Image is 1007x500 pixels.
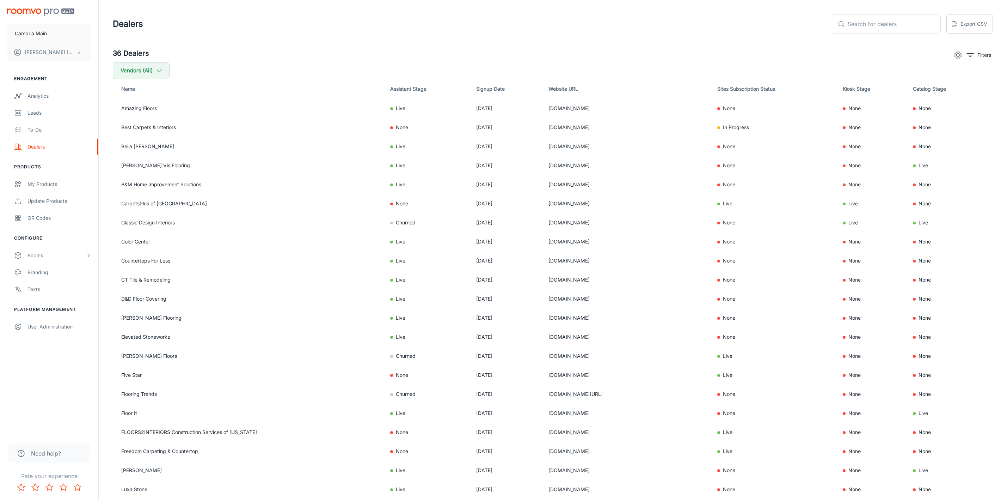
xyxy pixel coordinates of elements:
[837,137,907,156] td: None
[113,62,170,79] button: Vendors (All)
[977,51,991,59] p: Filters
[113,423,385,442] td: FLOORS2INTERIORS Construction Services of [US_STATE]
[385,175,471,194] td: Live
[385,347,471,366] td: Churned
[385,251,471,270] td: Live
[27,214,91,222] div: QR Codes
[712,156,837,175] td: None
[543,327,712,347] td: [DOMAIN_NAME]
[543,480,712,499] td: [DOMAIN_NAME]
[385,137,471,156] td: Live
[113,461,385,480] td: [PERSON_NAME]
[385,232,471,251] td: Live
[385,461,471,480] td: Live
[907,327,993,347] td: None
[543,289,712,308] td: [DOMAIN_NAME]
[837,308,907,327] td: None
[712,270,837,289] td: None
[543,213,712,232] td: [DOMAIN_NAME]
[543,99,712,118] td: [DOMAIN_NAME]
[951,48,965,62] button: settings
[543,118,712,137] td: [DOMAIN_NAME]
[471,270,543,289] td: [DATE]
[113,480,385,499] td: Luxa Stone
[385,99,471,118] td: Live
[712,423,837,442] td: Live
[907,480,993,499] td: None
[837,232,907,251] td: None
[837,194,907,213] td: Live
[907,79,993,99] th: Catalog Stage
[385,118,471,137] td: None
[837,156,907,175] td: None
[113,270,385,289] td: CT Tile & Remodeling
[471,79,543,99] th: Signup Date
[712,480,837,499] td: None
[471,366,543,385] td: [DATE]
[837,461,907,480] td: None
[543,461,712,480] td: [DOMAIN_NAME]
[907,156,993,175] td: Live
[27,180,91,188] div: My Products
[28,480,42,494] button: Rate 2 star
[385,366,471,385] td: None
[471,232,543,251] td: [DATE]
[907,461,993,480] td: Live
[471,308,543,327] td: [DATE]
[907,347,993,366] td: None
[471,461,543,480] td: [DATE]
[385,423,471,442] td: None
[946,14,993,34] button: Export CSV
[56,480,70,494] button: Rate 4 star
[471,175,543,194] td: [DATE]
[837,99,907,118] td: None
[385,194,471,213] td: None
[837,213,907,232] td: Live
[712,118,837,137] td: In Progress
[837,270,907,289] td: None
[113,79,385,99] th: Name
[471,156,543,175] td: [DATE]
[385,289,471,308] td: Live
[837,79,907,99] th: Kiosk Stage
[837,423,907,442] td: None
[907,213,993,232] td: Live
[907,289,993,308] td: None
[907,175,993,194] td: None
[543,232,712,251] td: [DOMAIN_NAME]
[837,251,907,270] td: None
[113,213,385,232] td: Classic Design Interiors
[543,137,712,156] td: [DOMAIN_NAME]
[712,327,837,347] td: None
[385,385,471,404] td: Churned
[27,126,91,134] div: To-do
[471,99,543,118] td: [DATE]
[543,270,712,289] td: [DOMAIN_NAME]
[113,385,385,404] td: Flooring Trends
[543,175,712,194] td: [DOMAIN_NAME]
[543,442,712,461] td: [DOMAIN_NAME]
[907,308,993,327] td: None
[712,79,837,99] th: Sites Subscription Status
[385,480,471,499] td: Live
[965,49,993,61] button: filter
[712,175,837,194] td: None
[471,251,543,270] td: [DATE]
[907,404,993,423] td: Live
[837,118,907,137] td: None
[712,404,837,423] td: None
[712,347,837,366] td: Live
[113,232,385,251] td: Color Center
[471,289,543,308] td: [DATE]
[712,251,837,270] td: None
[113,404,385,423] td: Floor It
[31,449,61,458] span: Need help?
[385,213,471,232] td: Churned
[27,252,86,259] div: Rooms
[907,99,993,118] td: None
[113,194,385,213] td: CarpetsPlus of [GEOGRAPHIC_DATA]
[712,213,837,232] td: None
[385,327,471,347] td: Live
[471,213,543,232] td: [DATE]
[15,30,47,37] p: Cambria Main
